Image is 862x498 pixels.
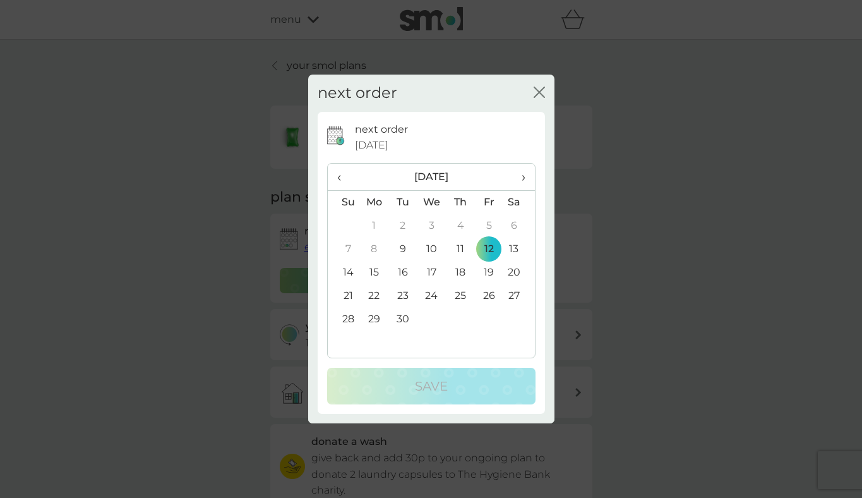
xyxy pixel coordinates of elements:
[327,368,536,404] button: Save
[446,190,474,214] th: Th
[475,190,503,214] th: Fr
[417,261,446,284] td: 17
[417,284,446,308] td: 24
[475,261,503,284] td: 19
[475,214,503,238] td: 5
[503,261,534,284] td: 20
[355,121,408,138] p: next order
[388,284,417,308] td: 23
[503,284,534,308] td: 27
[534,87,545,100] button: close
[360,164,503,191] th: [DATE]
[446,261,474,284] td: 18
[417,190,446,214] th: We
[360,238,389,261] td: 8
[446,214,474,238] td: 4
[475,238,503,261] td: 12
[337,164,350,190] span: ‹
[388,261,417,284] td: 16
[503,214,534,238] td: 6
[388,214,417,238] td: 2
[328,190,360,214] th: Su
[503,238,534,261] td: 13
[328,261,360,284] td: 14
[360,190,389,214] th: Mo
[360,261,389,284] td: 15
[360,308,389,331] td: 29
[446,284,474,308] td: 25
[318,84,397,102] h2: next order
[446,238,474,261] td: 11
[360,214,389,238] td: 1
[512,164,525,190] span: ›
[328,308,360,331] td: 28
[388,238,417,261] td: 9
[417,214,446,238] td: 3
[355,137,388,154] span: [DATE]
[417,238,446,261] td: 10
[503,190,534,214] th: Sa
[388,308,417,331] td: 30
[328,284,360,308] td: 21
[388,190,417,214] th: Tu
[328,238,360,261] td: 7
[475,284,503,308] td: 26
[360,284,389,308] td: 22
[415,376,448,396] p: Save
